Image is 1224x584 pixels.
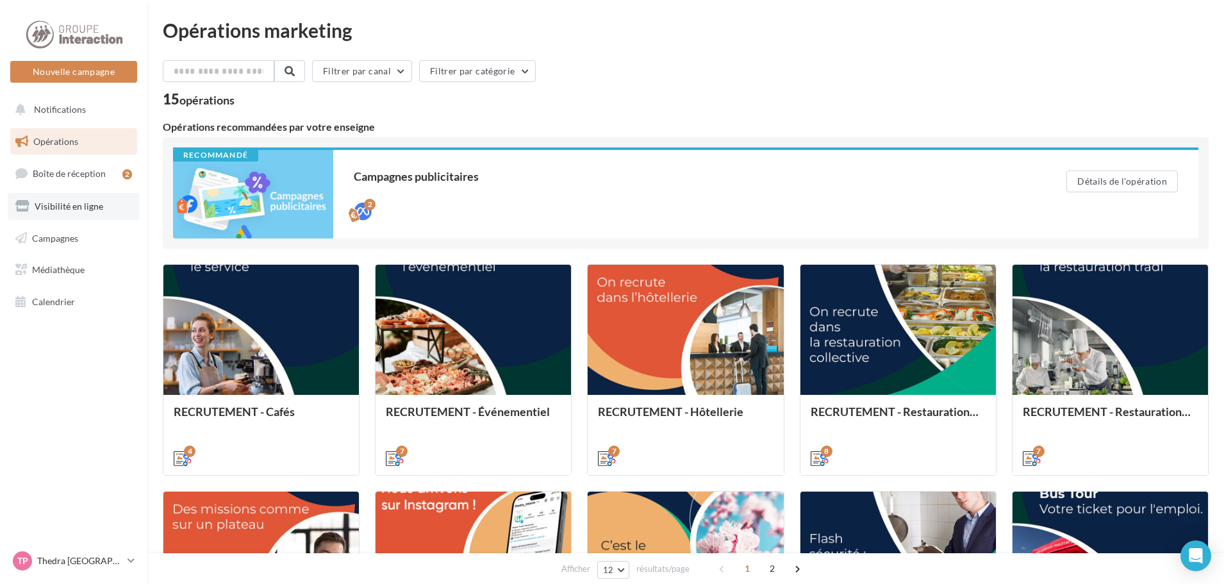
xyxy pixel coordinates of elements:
[35,201,103,212] span: Visibilité en ligne
[10,549,137,573] a: TP Thedra [GEOGRAPHIC_DATA]
[8,96,135,123] button: Notifications
[811,405,986,431] div: RECRUTEMENT - Restauration collective
[8,193,140,220] a: Visibilité en ligne
[173,150,258,162] div: Recommandé
[184,446,195,457] div: 4
[33,136,78,147] span: Opérations
[34,104,86,115] span: Notifications
[8,225,140,252] a: Campagnes
[386,405,561,431] div: RECRUTEMENT - Événementiel
[10,61,137,83] button: Nouvelle campagne
[32,296,75,307] span: Calendrier
[603,565,614,575] span: 12
[762,558,782,579] span: 2
[163,21,1209,40] div: Opérations marketing
[17,555,28,567] span: TP
[597,561,630,579] button: 12
[608,446,620,457] div: 7
[1180,540,1211,571] div: Open Intercom Messenger
[37,555,122,567] p: Thedra [GEOGRAPHIC_DATA]
[8,160,140,187] a: Boîte de réception2
[312,60,412,82] button: Filtrer par canal
[8,256,140,283] a: Médiathèque
[598,405,773,431] div: RECRUTEMENT - Hôtellerie
[8,128,140,155] a: Opérations
[163,92,235,106] div: 15
[396,446,408,457] div: 7
[354,171,1015,182] div: Campagnes publicitaires
[737,558,757,579] span: 1
[419,60,536,82] button: Filtrer par catégorie
[32,232,78,243] span: Campagnes
[163,122,1209,132] div: Opérations recommandées par votre enseigne
[636,563,690,575] span: résultats/page
[821,446,832,457] div: 8
[8,288,140,315] a: Calendrier
[32,264,85,275] span: Médiathèque
[1023,405,1198,431] div: RECRUTEMENT - Restauration traditionnelle
[179,94,235,106] div: opérations
[1033,446,1045,457] div: 7
[33,168,106,179] span: Boîte de réception
[561,563,590,575] span: Afficher
[364,199,376,210] div: 2
[174,405,349,431] div: RECRUTEMENT - Cafés
[1066,171,1178,192] button: Détails de l'opération
[122,169,132,179] div: 2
